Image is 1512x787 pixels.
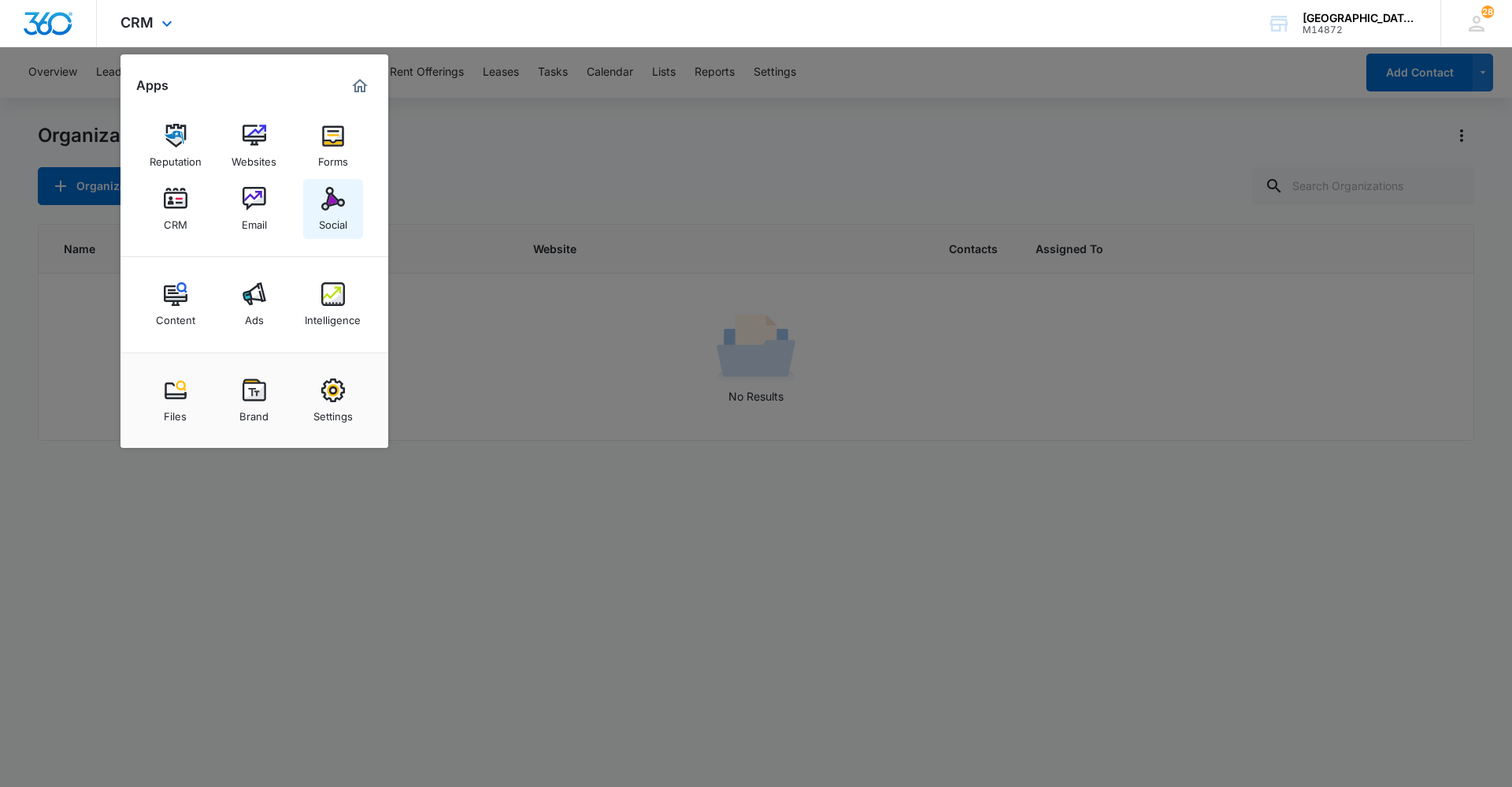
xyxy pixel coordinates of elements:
a: Ads [224,274,284,334]
div: account name [1303,12,1417,24]
span: 28 [1481,6,1494,18]
div: Content [156,306,195,326]
div: Forms [318,147,348,168]
a: Settings [303,371,363,431]
div: Reputation [150,147,202,168]
div: Settings [313,402,353,423]
a: Brand [224,371,284,431]
h2: Apps [136,78,169,93]
div: Websites [232,147,276,168]
div: CRM [164,211,187,231]
a: Marketing 360® Dashboard [347,73,372,99]
a: Files [146,371,206,431]
div: Intelligence [305,306,361,326]
div: Ads [245,306,264,326]
a: Social [303,179,363,239]
div: Files [164,402,187,423]
a: Reputation [146,116,206,176]
a: Content [146,274,206,334]
div: Email [242,211,267,231]
div: Brand [239,402,269,423]
a: Email [224,179,284,239]
a: Websites [224,116,284,176]
span: CRM [120,14,154,31]
div: notifications count [1481,6,1494,18]
div: account id [1303,24,1417,35]
a: CRM [146,179,206,239]
a: Intelligence [303,274,363,334]
a: Forms [303,116,363,176]
div: Social [319,211,347,231]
